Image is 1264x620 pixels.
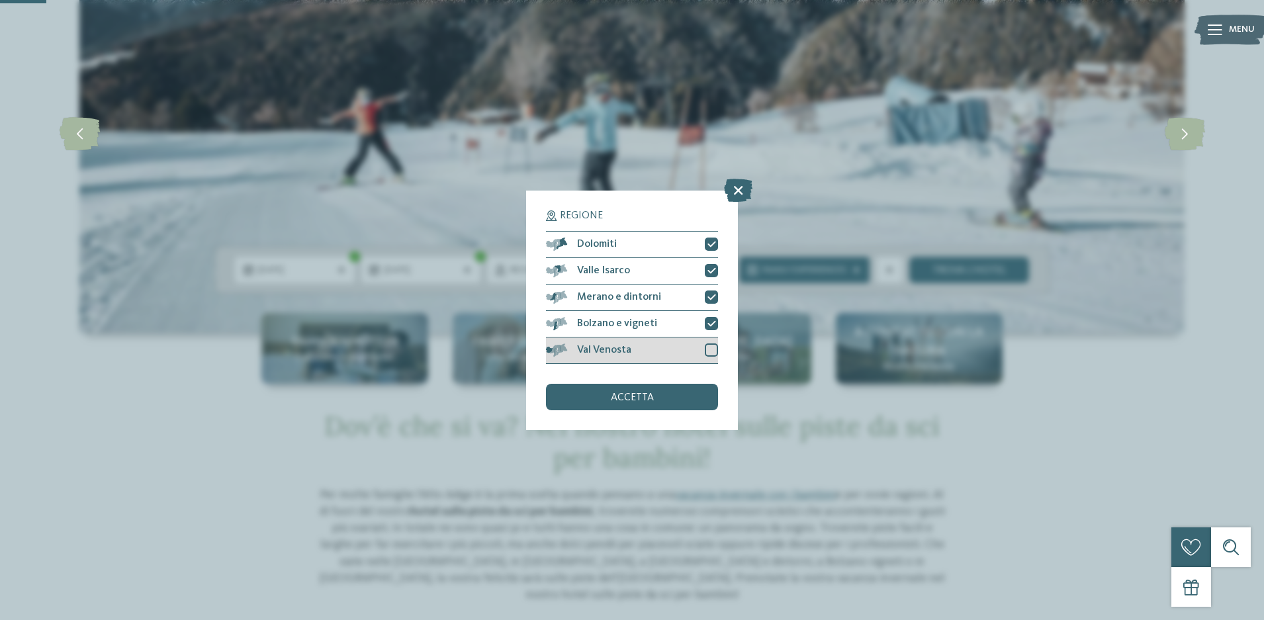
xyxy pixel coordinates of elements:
[577,239,617,249] span: Dolomiti
[560,210,603,221] span: Regione
[577,292,661,302] span: Merano e dintorni
[577,318,657,329] span: Bolzano e vigneti
[577,265,630,276] span: Valle Isarco
[577,345,631,355] span: Val Venosta
[611,392,654,403] span: accetta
